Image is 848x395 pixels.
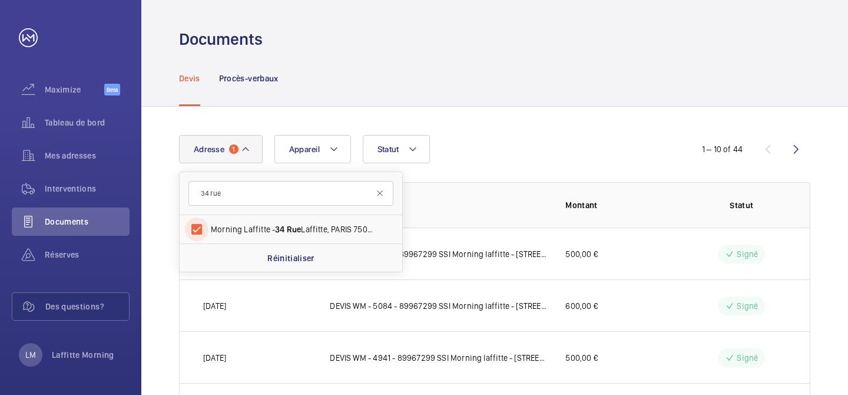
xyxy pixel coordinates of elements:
span: 34 [275,225,284,234]
p: Signé [737,352,758,364]
p: Statut [697,199,786,211]
span: Statut [377,144,399,154]
p: Description [330,199,546,211]
span: Maximize [45,84,104,96]
span: Mes adresses [45,150,130,162]
p: Signé [737,300,758,312]
span: Tableau de bord [45,117,130,129]
p: [DATE] [203,352,226,364]
p: Procès-verbaux [219,73,279,84]
p: Laffitte Morning [52,349,114,361]
p: DEVIS WM - 5425 - 89967299 SSI Morning laffitte - [STREET_ADDRESS] [330,248,546,260]
p: DEVIS WM - 5084 - 89967299 SSI Morning laffitte - [STREET_ADDRESS] [330,300,546,312]
span: Documents [45,216,130,228]
span: Réserves [45,249,130,261]
button: Appareil [274,135,351,163]
span: Morning Laffitte - Laffitte, PARIS 75009 [211,223,373,235]
span: Des questions? [45,301,129,312]
p: 500,00 € [565,352,597,364]
span: Interventions [45,183,130,195]
h1: Documents [179,28,263,50]
input: Trouvez une adresse [188,181,393,206]
span: Beta [104,84,120,96]
p: [DATE] [203,300,226,312]
p: LM [25,349,36,361]
button: Adresse1 [179,135,263,163]
button: Statut [363,135,430,163]
p: DEVIS WM - 4941 - 89967299 SSI Morning laffitte - [STREET_ADDRESS] [330,352,546,364]
div: 1 – 10 of 44 [702,143,743,155]
span: 1 [229,144,238,154]
span: Adresse [194,144,224,154]
p: 500,00 € [565,248,597,260]
p: 600,00 € [565,300,597,312]
p: Réinitialiser [267,252,314,264]
span: Rue [287,225,302,234]
span: Appareil [289,144,320,154]
p: Signé [737,248,758,260]
p: Devis [179,73,200,84]
p: Montant [565,199,678,211]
